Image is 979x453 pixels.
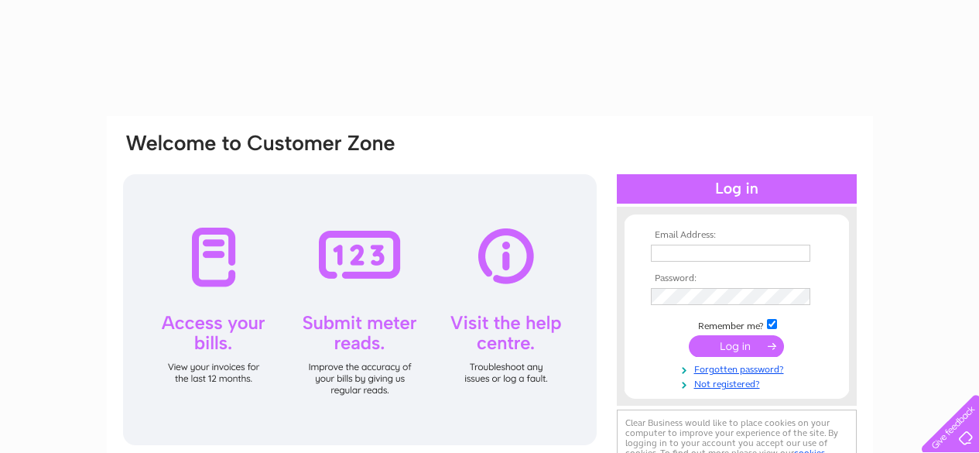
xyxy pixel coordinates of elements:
th: Password: [647,273,827,284]
th: Email Address: [647,230,827,241]
input: Submit [689,335,784,357]
a: Not registered? [651,376,827,390]
a: Forgotten password? [651,361,827,376]
td: Remember me? [647,317,827,332]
